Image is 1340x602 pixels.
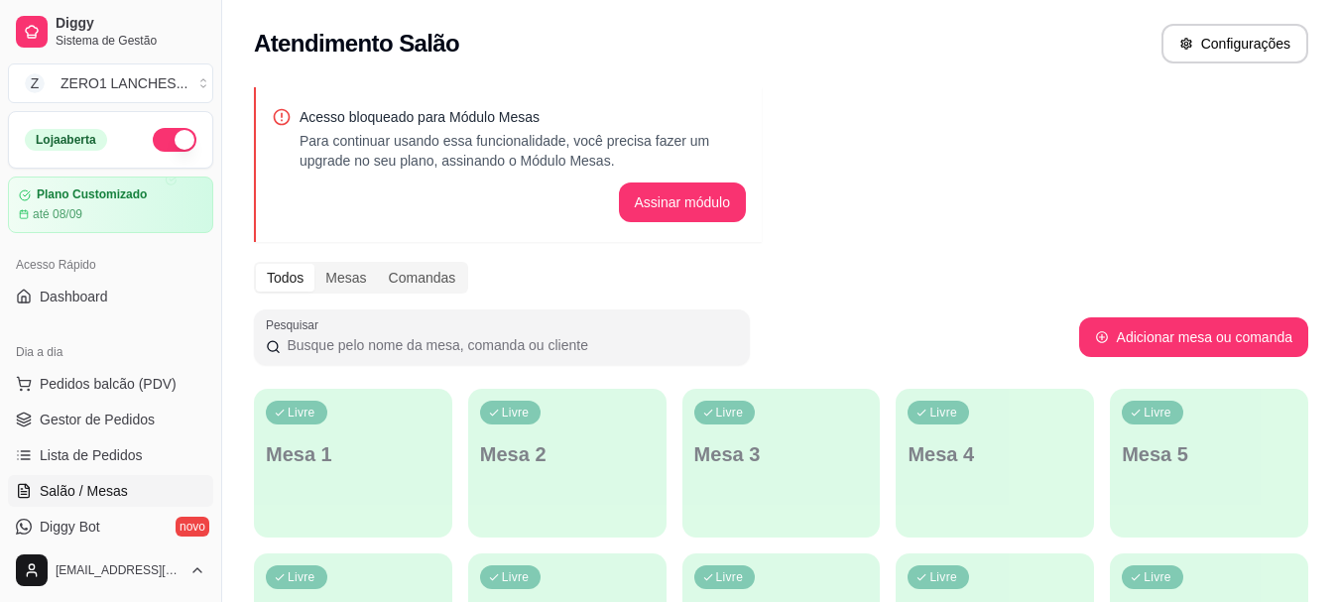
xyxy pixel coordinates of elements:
[929,569,957,585] p: Livre
[502,569,530,585] p: Livre
[40,287,108,306] span: Dashboard
[8,404,213,435] a: Gestor de Pedidos
[8,63,213,103] button: Select a team
[468,389,667,538] button: LivreMesa 2
[502,405,530,421] p: Livre
[40,445,143,465] span: Lista de Pedidos
[40,481,128,501] span: Salão / Mesas
[266,440,440,468] p: Mesa 1
[8,475,213,507] a: Salão / Mesas
[8,281,213,312] a: Dashboard
[8,511,213,542] a: Diggy Botnovo
[8,336,213,368] div: Dia a dia
[25,73,45,93] span: Z
[300,107,746,127] p: Acesso bloqueado para Módulo Mesas
[8,177,213,233] a: Plano Customizadoaté 08/09
[1122,440,1296,468] p: Mesa 5
[1110,389,1308,538] button: LivreMesa 5
[256,264,314,292] div: Todos
[254,28,459,60] h2: Atendimento Salão
[1161,24,1308,63] button: Configurações
[40,410,155,429] span: Gestor de Pedidos
[288,405,315,421] p: Livre
[8,368,213,400] button: Pedidos balcão (PDV)
[314,264,377,292] div: Mesas
[266,316,325,333] label: Pesquisar
[929,405,957,421] p: Livre
[716,405,744,421] p: Livre
[1079,317,1308,357] button: Adicionar mesa ou comanda
[25,129,107,151] div: Loja aberta
[33,206,82,222] article: até 08/09
[8,249,213,281] div: Acesso Rápido
[378,264,467,292] div: Comandas
[40,374,177,394] span: Pedidos balcão (PDV)
[682,389,881,538] button: LivreMesa 3
[619,182,747,222] button: Assinar módulo
[1144,569,1171,585] p: Livre
[694,440,869,468] p: Mesa 3
[8,439,213,471] a: Lista de Pedidos
[254,389,452,538] button: LivreMesa 1
[300,131,746,171] p: Para continuar usando essa funcionalidade, você precisa fazer um upgrade no seu plano, assinando ...
[288,569,315,585] p: Livre
[40,517,100,537] span: Diggy Bot
[56,15,205,33] span: Diggy
[37,187,147,202] article: Plano Customizado
[896,389,1094,538] button: LivreMesa 4
[8,8,213,56] a: DiggySistema de Gestão
[56,33,205,49] span: Sistema de Gestão
[1144,405,1171,421] p: Livre
[56,562,182,578] span: [EMAIL_ADDRESS][DOMAIN_NAME]
[908,440,1082,468] p: Mesa 4
[8,546,213,594] button: [EMAIL_ADDRESS][DOMAIN_NAME]
[480,440,655,468] p: Mesa 2
[716,569,744,585] p: Livre
[153,128,196,152] button: Alterar Status
[281,335,738,355] input: Pesquisar
[61,73,187,93] div: ZERO1 LANCHES ...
